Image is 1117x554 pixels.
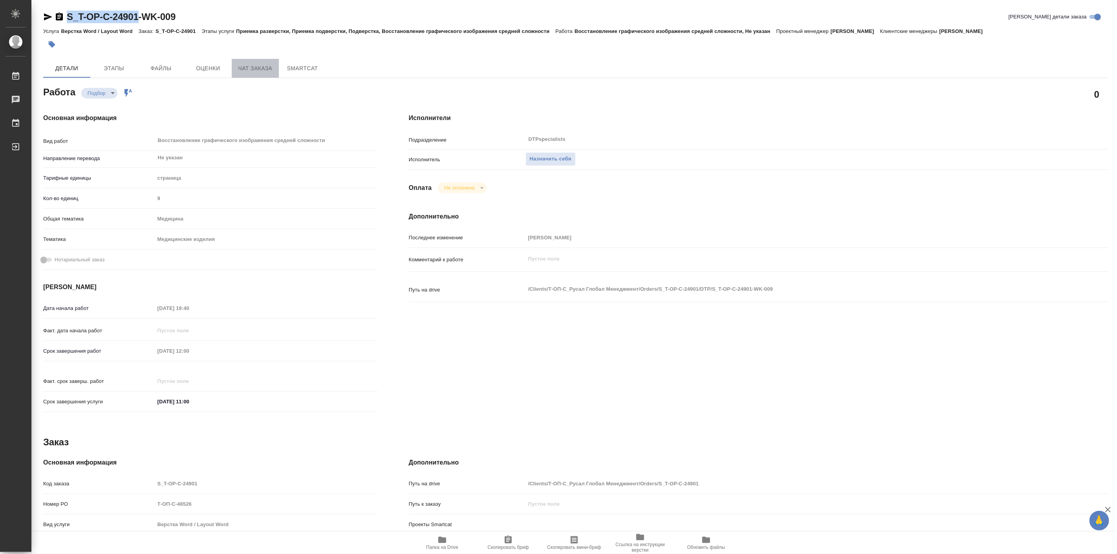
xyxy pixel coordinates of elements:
[284,64,321,73] span: SmartCat
[43,458,377,467] h4: Основная информация
[43,174,155,182] p: Тарифные единицы
[409,183,432,193] h4: Оплата
[409,458,1108,467] h4: Дополнительно
[48,64,86,73] span: Детали
[155,375,223,387] input: Пустое поле
[61,28,138,34] p: Верстка Word / Layout Word
[438,182,486,193] div: Подбор
[236,28,555,34] p: Приемка разверстки, Приемка подверстки, Подверстка, Восстановление графического изображения средн...
[409,532,475,554] button: Папка на Drive
[409,136,526,144] p: Подразделение
[1094,87,1099,101] h2: 0
[55,256,104,264] span: Нотариальный заказ
[155,303,223,314] input: Пустое поле
[409,156,526,164] p: Исполнитель
[612,542,668,553] span: Ссылка на инструкции верстки
[55,12,64,22] button: Скопировать ссылку
[409,256,526,264] p: Комментарий к работе
[1090,511,1109,530] button: 🙏
[409,113,1108,123] h4: Исполнители
[555,28,575,34] p: Работа
[43,12,53,22] button: Скопировать ссылку для ЯМессенджера
[442,184,477,191] button: Не оплачена
[43,480,155,488] p: Код заказа
[409,480,526,488] p: Путь на drive
[155,193,377,204] input: Пустое поле
[687,545,725,550] span: Обновить файлы
[155,498,377,510] input: Пустое поле
[475,532,541,554] button: Скопировать бриф
[43,347,155,355] p: Срок завершения работ
[526,232,1050,243] input: Пустое поле
[409,286,526,294] p: Путь на drive
[575,28,776,34] p: Восстановление графического изображения средней сложности, Не указан
[43,398,155,406] p: Срок завершения услуги
[547,545,601,550] span: Скопировать мини-бриф
[43,215,155,223] p: Общая тематика
[43,155,155,162] p: Направление перевода
[85,90,108,97] button: Подбор
[43,282,377,292] h4: [PERSON_NAME]
[409,500,526,508] p: Путь к заказу
[95,64,133,73] span: Этапы
[43,436,69,448] h2: Заказ
[43,84,75,98] h2: Работа
[526,478,1050,489] input: Пустое поле
[201,28,236,34] p: Этапы услуги
[156,28,201,34] p: S_T-OP-C-24901
[43,235,155,243] p: Тематика
[155,478,377,489] input: Пустое поле
[409,521,526,528] p: Проекты Smartcat
[155,345,223,357] input: Пустое поле
[526,282,1050,296] textarea: /Clients/Т-ОП-С_Русал Глобал Менеджмент/Orders/S_T-OP-C-24901/DTP/S_T-OP-C-24901-WK-009
[155,325,223,336] input: Пустое поле
[43,28,61,34] p: Услуга
[673,532,739,554] button: Обновить файлы
[487,545,529,550] span: Скопировать бриф
[1093,512,1106,529] span: 🙏
[831,28,880,34] p: [PERSON_NAME]
[155,171,377,185] div: страница
[43,195,155,202] p: Кол-во единиц
[155,519,377,530] input: Пустое поле
[530,155,571,164] span: Назначить себя
[139,28,156,34] p: Заказ:
[43,36,60,53] button: Добавить тэг
[43,137,155,145] p: Вид работ
[236,64,274,73] span: Чат заказа
[67,11,176,22] a: S_T-OP-C-24901-WK-009
[189,64,227,73] span: Оценки
[607,532,673,554] button: Ссылка на инструкции верстки
[43,113,377,123] h4: Основная информация
[1009,13,1087,21] span: [PERSON_NAME] детали заказа
[880,28,939,34] p: Клиентские менеджеры
[81,88,117,98] div: Подбор
[155,233,377,246] div: Медицинские изделия
[939,28,989,34] p: [PERSON_NAME]
[426,545,458,550] span: Папка на Drive
[526,152,576,166] button: Назначить себя
[155,212,377,226] div: Медицина
[43,521,155,528] p: Вид услуги
[43,377,155,385] p: Факт. срок заверш. работ
[409,212,1108,221] h4: Дополнительно
[155,396,223,407] input: ✎ Введи что-нибудь
[43,327,155,335] p: Факт. дата начала работ
[142,64,180,73] span: Файлы
[409,234,526,242] p: Последнее изменение
[776,28,831,34] p: Проектный менеджер
[526,498,1050,510] input: Пустое поле
[43,500,155,508] p: Номер РО
[43,304,155,312] p: Дата начала работ
[541,532,607,554] button: Скопировать мини-бриф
